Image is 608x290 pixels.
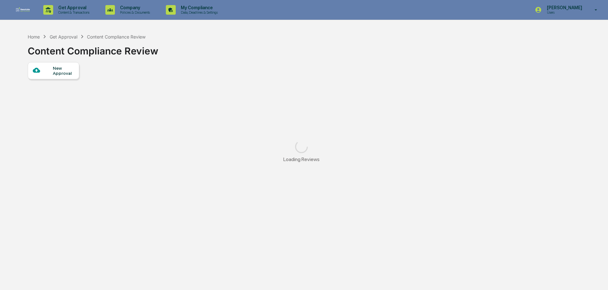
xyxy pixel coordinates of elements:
[28,40,158,57] div: Content Compliance Review
[15,7,31,12] img: logo
[53,66,74,76] div: New Approval
[115,10,153,15] p: Policies & Documents
[283,156,320,162] div: Loading Reviews
[176,10,221,15] p: Data, Deadlines & Settings
[53,5,93,10] p: Get Approval
[53,10,93,15] p: Content & Transactions
[28,34,40,39] div: Home
[542,10,585,15] p: Users
[115,5,153,10] p: Company
[176,5,221,10] p: My Compliance
[50,34,77,39] div: Get Approval
[87,34,145,39] div: Content Compliance Review
[542,5,585,10] p: [PERSON_NAME]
